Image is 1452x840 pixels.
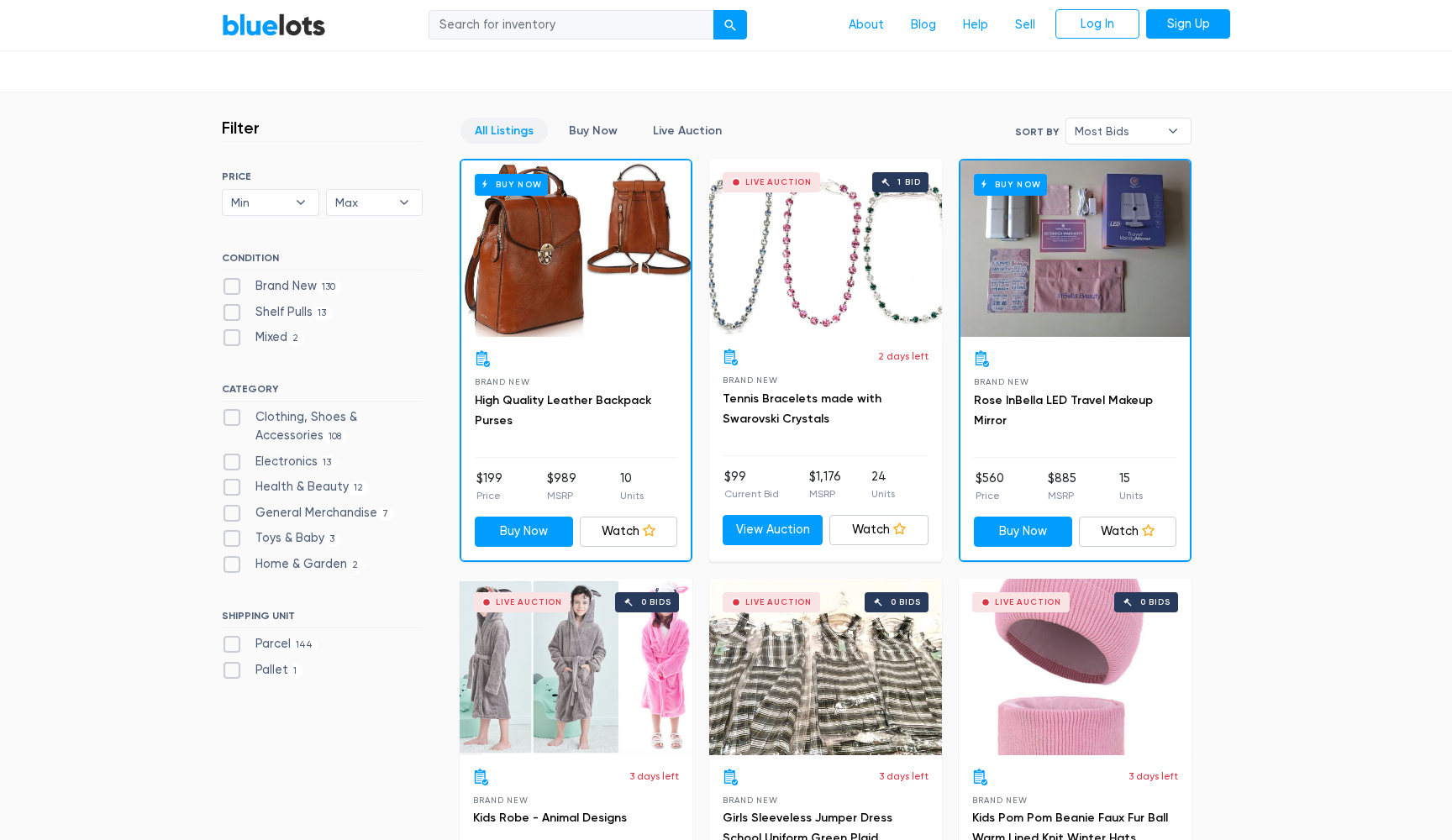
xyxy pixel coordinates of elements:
[222,252,423,270] h6: CONDITION
[460,579,692,755] a: Live Auction 0 bids
[1002,9,1049,41] a: Sell
[222,529,340,548] label: Toys & Baby
[222,661,302,680] label: Pallet
[709,579,942,755] a: Live Auction 0 bids
[222,504,394,522] label: General Merchandise
[473,795,528,805] span: Brand New
[745,598,812,606] div: Live Auction
[974,393,1153,428] a: Rose InBella LED Travel Makeup Mirror
[222,383,423,402] h6: CATEGORY
[1079,517,1177,547] a: Watch
[231,190,287,215] span: Min
[222,118,260,138] h3: Filter
[222,171,423,182] h6: PRICE
[222,453,337,471] label: Electronics
[547,488,576,503] p: MSRP
[1119,488,1143,503] p: Units
[222,277,341,296] label: Brand New
[287,333,304,346] span: 2
[1015,124,1059,139] label: Sort By
[318,456,337,470] span: 13
[222,478,369,496] label: Health & Beauty
[1075,118,1159,144] span: Most Bids
[222,13,326,37] a: BlueLots
[1140,598,1171,606] div: 0 bids
[723,515,823,545] a: View Auction
[829,515,929,545] a: Watch
[283,190,318,215] b: ▾
[1055,9,1139,39] a: Log In
[897,178,920,186] div: 1 bid
[429,10,714,40] input: Search for inventory
[641,598,671,606] div: 0 bids
[475,393,651,428] a: High Quality Leather Backpack Purses
[745,178,812,186] div: Live Auction
[974,377,1028,386] span: Brand New
[349,481,369,495] span: 12
[639,118,736,144] a: Live Auction
[809,486,841,501] p: MSRP
[317,281,341,294] span: 130
[324,430,347,444] span: 108
[897,9,950,41] a: Blog
[878,349,929,364] p: 2 days left
[1048,470,1076,503] li: $885
[222,328,304,347] label: Mixed
[580,517,678,547] a: Watch
[723,795,777,805] span: Brand New
[1128,769,1178,784] p: 3 days left
[620,488,644,503] p: Units
[871,468,895,501] li: 24
[222,555,364,574] label: Home & Garden
[620,470,644,503] li: 10
[809,468,841,501] li: $1,176
[461,160,691,337] a: Buy Now
[547,470,576,503] li: $989
[222,408,423,444] label: Clothing, Shoes & Accessories
[871,486,895,501] p: Units
[1119,470,1143,503] li: 15
[347,559,364,572] span: 2
[324,533,340,547] span: 3
[476,488,502,503] p: Price
[222,303,332,322] label: Shelf Pulls
[974,517,1072,547] a: Buy Now
[723,391,881,426] a: Tennis Bracelets made with Swarovski Crystals
[1048,488,1076,503] p: MSRP
[960,160,1190,337] a: Buy Now
[460,118,548,144] a: All Listings
[222,635,318,654] label: Parcel
[835,9,897,41] a: About
[496,598,562,606] div: Live Auction
[1155,118,1191,144] b: ▾
[555,118,632,144] a: Buy Now
[972,795,1027,805] span: Brand New
[475,377,529,386] span: Brand New
[377,507,394,521] span: 7
[629,769,679,784] p: 3 days left
[222,610,423,628] h6: SHIPPING UNIT
[709,159,942,335] a: Live Auction 1 bid
[976,488,1004,503] p: Price
[976,470,1004,503] li: $560
[473,811,627,825] a: Kids Robe - Animal Designs
[288,664,302,678] span: 1
[995,598,1061,606] div: Live Auction
[1146,9,1230,39] a: Sign Up
[335,190,391,215] span: Max
[387,190,422,215] b: ▾
[950,9,1002,41] a: Help
[476,470,502,503] li: $199
[891,598,921,606] div: 0 bids
[475,517,573,547] a: Buy Now
[724,468,779,501] li: $99
[879,769,929,784] p: 3 days left
[724,486,779,501] p: Current Bid
[959,579,1192,755] a: Live Auction 0 bids
[291,638,318,652] span: 144
[313,307,332,320] span: 13
[723,375,777,385] span: Brand New
[974,174,1047,195] h6: Buy Now
[475,174,548,195] h6: Buy Now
